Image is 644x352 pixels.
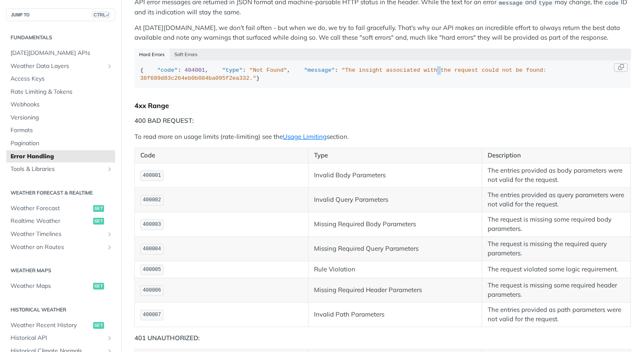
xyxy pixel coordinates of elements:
[11,114,113,122] span: Versioning
[6,215,115,227] a: Realtime Weatherget
[6,86,115,98] a: Rate Limiting & Tokens
[308,236,482,261] td: Missing Required Query Parameters
[308,212,482,236] td: Missing Required Body Parameters
[283,133,327,141] a: Usage Limiting
[6,319,115,332] a: Weather Recent Historyget
[11,126,113,135] span: Formats
[6,163,115,176] a: Tools & LibrariesShow subpages for Tools & Libraries
[6,241,115,254] a: Weather on RoutesShow subpages for Weather on Routes
[11,282,91,290] span: Weather Maps
[134,116,194,125] strong: 400 BAD REQUEST:
[614,63,628,72] button: Copy Code
[308,187,482,212] td: Invalid Query Parameters
[482,302,631,327] td: The entries provided as path parameters were not valid for the request.
[482,163,631,187] td: The entries provided as body parameters were not valid for the request.
[304,67,335,73] span: "message"
[143,287,161,293] span: 400006
[143,222,161,227] span: 400003
[92,11,110,18] span: CTRL-/
[6,111,115,124] a: Versioning
[140,66,625,83] div: { : , : , : }
[482,148,631,163] th: Description
[106,63,113,70] button: Show subpages for Weather Data Layers
[6,332,115,344] a: Historical APIShow subpages for Historical API
[11,100,113,109] span: Webhooks
[106,166,113,173] button: Show subpages for Tools & Libraries
[308,278,482,302] td: Missing Required Header Parameters
[6,47,115,60] a: [DATE][DOMAIN_NAME] APIs
[93,322,104,329] span: get
[482,278,631,302] td: The request is missing some required header parameters.
[134,334,200,342] strong: 401 UNAUTHORIZED:
[11,152,113,161] span: Error Handling
[6,150,115,163] a: Error Handling
[143,246,161,252] span: 400004
[482,236,631,261] td: The request is missing the required query parameters.
[134,23,631,42] p: At [DATE][DOMAIN_NAME], we don't fail often - but when we do, we try to fail gracefully. That's w...
[11,334,104,342] span: Historical API
[134,101,631,110] div: 4xx Range
[11,204,91,213] span: Weather Forecast
[11,230,104,238] span: Weather Timelines
[93,218,104,225] span: get
[6,60,115,73] a: Weather Data LayersShow subpages for Weather Data Layers
[6,73,115,85] a: Access Keys
[93,205,104,212] span: get
[308,261,482,278] td: Rule Violation
[250,67,287,73] span: "Not Found"
[157,67,178,73] span: "code"
[6,189,115,197] h2: Weather Forecast & realtime
[11,321,91,330] span: Weather Recent History
[140,67,550,82] span: "The insight associated with the request could not be found: 38f689d83c264eb0b084ba095f2ea332."
[6,124,115,137] a: Formats
[6,34,115,41] h2: Fundamentals
[11,139,113,148] span: Pagination
[6,98,115,111] a: Webhooks
[6,228,115,241] a: Weather TimelinesShow subpages for Weather Timelines
[6,267,115,274] h2: Weather Maps
[6,8,115,21] button: JUMP TOCTRL-/
[143,173,161,179] span: 400001
[106,335,113,341] button: Show subpages for Historical API
[143,197,161,203] span: 400002
[93,283,104,290] span: get
[308,163,482,187] td: Invalid Body Parameters
[11,49,113,57] span: [DATE][DOMAIN_NAME] APIs
[11,243,104,252] span: Weather on Routes
[6,306,115,314] h2: Historical Weather
[482,212,631,236] td: The request is missing some required body parameters.
[482,261,631,278] td: The request violated some logic requirement.
[170,49,203,60] button: Soft Errors
[11,88,113,96] span: Rate Limiting & Tokens
[11,217,91,225] span: Realtime Weather
[143,312,161,318] span: 400007
[6,137,115,150] a: Pagination
[185,67,205,73] span: 404001
[134,132,631,142] p: To read more on usage limits (rate-limiting) see the section.
[6,280,115,292] a: Weather Mapsget
[308,148,482,163] th: Type
[11,62,104,70] span: Weather Data Layers
[106,244,113,251] button: Show subpages for Weather on Routes
[106,231,113,238] button: Show subpages for Weather Timelines
[222,67,243,73] span: "type"
[6,202,115,215] a: Weather Forecastget
[135,148,309,163] th: Code
[143,267,161,273] span: 400005
[482,187,631,212] td: The entries provided as query parameters were not valid for the request.
[308,302,482,327] td: Invalid Path Parameters
[11,75,113,83] span: Access Keys
[11,165,104,173] span: Tools & Libraries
